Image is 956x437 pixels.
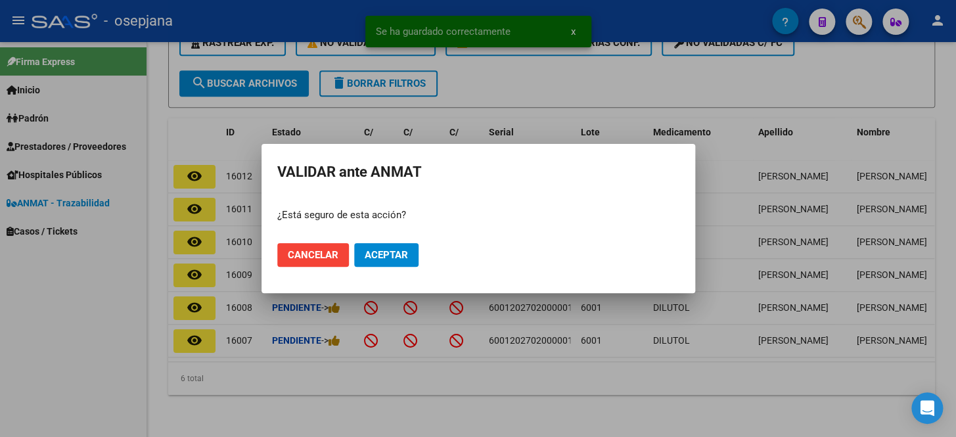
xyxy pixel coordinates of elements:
button: Cancelar [277,243,349,267]
p: ¿Está seguro de esta acción? [277,208,679,223]
span: Cancelar [288,249,338,261]
button: Aceptar [354,243,419,267]
div: Open Intercom Messenger [911,392,943,424]
h2: VALIDAR ante ANMAT [277,160,679,185]
span: Aceptar [365,249,408,261]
